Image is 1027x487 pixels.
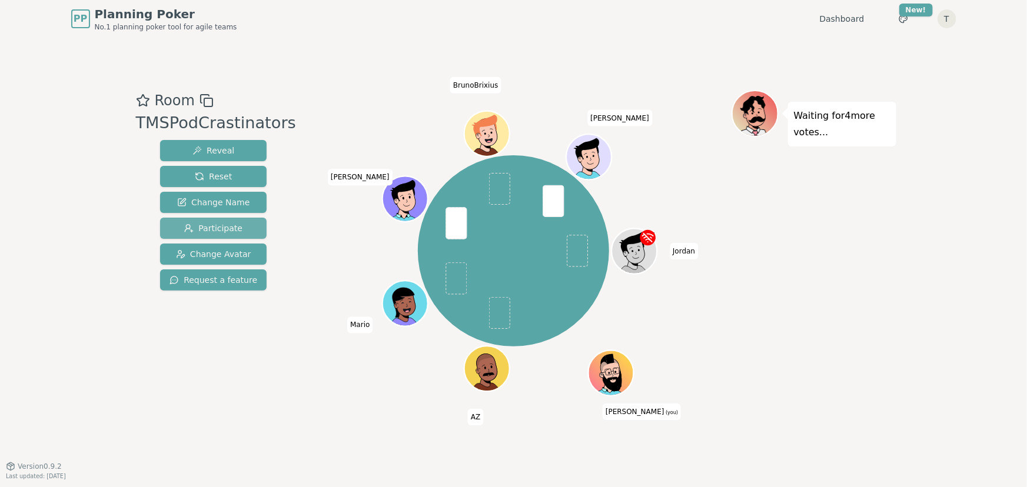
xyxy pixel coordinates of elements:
[347,316,373,333] span: Click to change your name
[169,274,257,286] span: Request a feature
[136,111,296,135] div: TMSPodCrastinators
[328,169,393,185] span: Click to change your name
[155,90,195,111] span: Room
[74,12,87,26] span: PP
[468,409,483,425] span: Click to change your name
[820,13,865,25] a: Dashboard
[450,76,501,93] span: Click to change your name
[195,171,232,182] span: Reset
[794,108,890,141] p: Waiting for 4 more votes...
[18,462,62,471] span: Version 0.9.2
[644,229,655,241] span: Jordan is the host
[176,248,251,260] span: Change Avatar
[71,6,237,32] a: PPPlanning PokerNo.1 planning poker tool for agile teams
[95,22,237,32] span: No.1 planning poker tool for agile teams
[160,269,267,291] button: Request a feature
[136,90,150,111] button: Add as favourite
[590,351,633,394] button: Click to change your avatar
[192,145,234,156] span: Reveal
[899,4,933,16] div: New!
[160,192,267,213] button: Change Name
[893,8,914,29] button: New!
[670,243,698,259] span: Click to change your name
[184,222,242,234] span: Participate
[95,6,237,22] span: Planning Poker
[664,410,679,415] span: (you)
[160,218,267,239] button: Participate
[603,403,681,420] span: Click to change your name
[587,109,652,126] span: Click to change your name
[938,9,956,28] button: T
[6,462,62,471] button: Version0.9.2
[160,166,267,187] button: Reset
[160,243,267,265] button: Change Avatar
[6,473,66,479] span: Last updated: [DATE]
[177,196,250,208] span: Change Name
[160,140,267,161] button: Reveal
